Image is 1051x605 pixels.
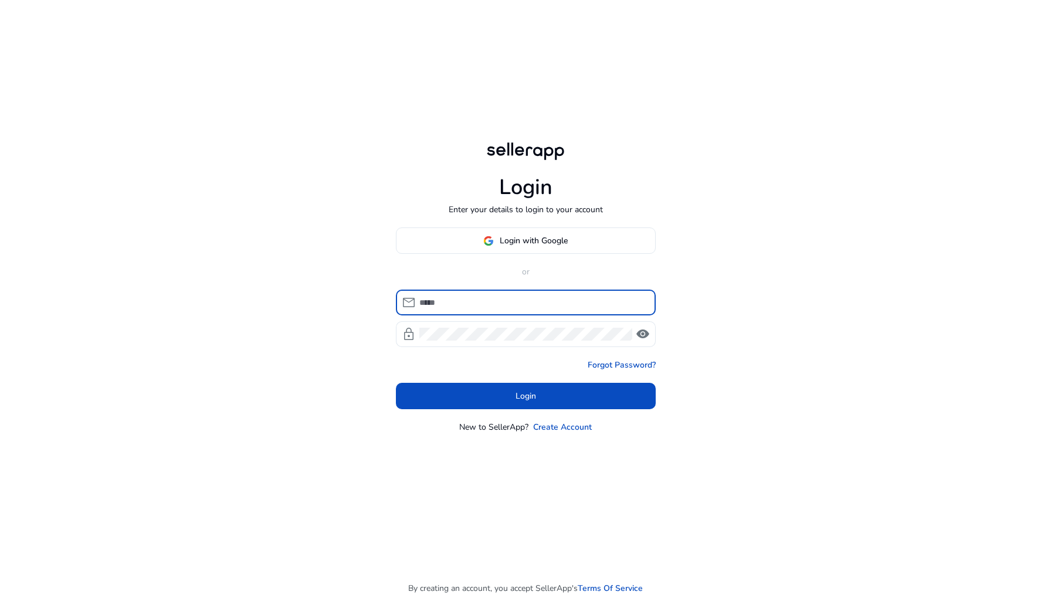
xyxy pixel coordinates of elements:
[483,236,494,246] img: google-logo.svg
[500,234,568,247] span: Login with Google
[459,421,528,433] p: New to SellerApp?
[516,390,536,402] span: Login
[578,582,643,594] a: Terms Of Service
[636,327,650,341] span: visibility
[402,327,416,341] span: lock
[396,266,656,278] p: or
[499,175,552,200] h1: Login
[396,227,656,254] button: Login with Google
[402,295,416,310] span: mail
[449,203,603,216] p: Enter your details to login to your account
[588,359,656,371] a: Forgot Password?
[396,383,656,409] button: Login
[533,421,592,433] a: Create Account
